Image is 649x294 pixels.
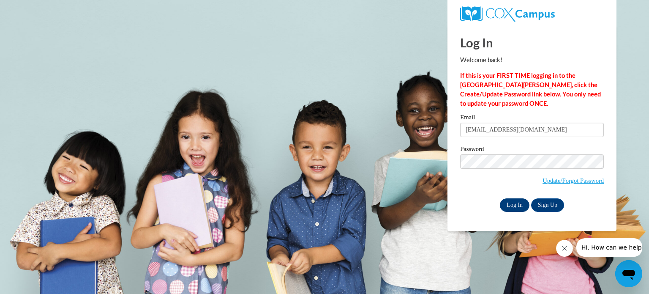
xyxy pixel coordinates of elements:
[615,260,642,287] iframe: Button to launch messaging window
[556,240,573,257] iframe: Close message
[531,198,564,212] a: Sign Up
[543,177,604,184] a: Update/Forgot Password
[576,238,642,257] iframe: Message from company
[5,6,68,13] span: Hi. How can we help?
[460,6,555,22] img: COX Campus
[460,55,604,65] p: Welcome back!
[460,6,604,22] a: COX Campus
[460,72,601,107] strong: If this is your FIRST TIME logging in to the [GEOGRAPHIC_DATA][PERSON_NAME], click the Create/Upd...
[460,114,604,123] label: Email
[460,146,604,154] label: Password
[460,34,604,51] h1: Log In
[500,198,529,212] input: Log In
